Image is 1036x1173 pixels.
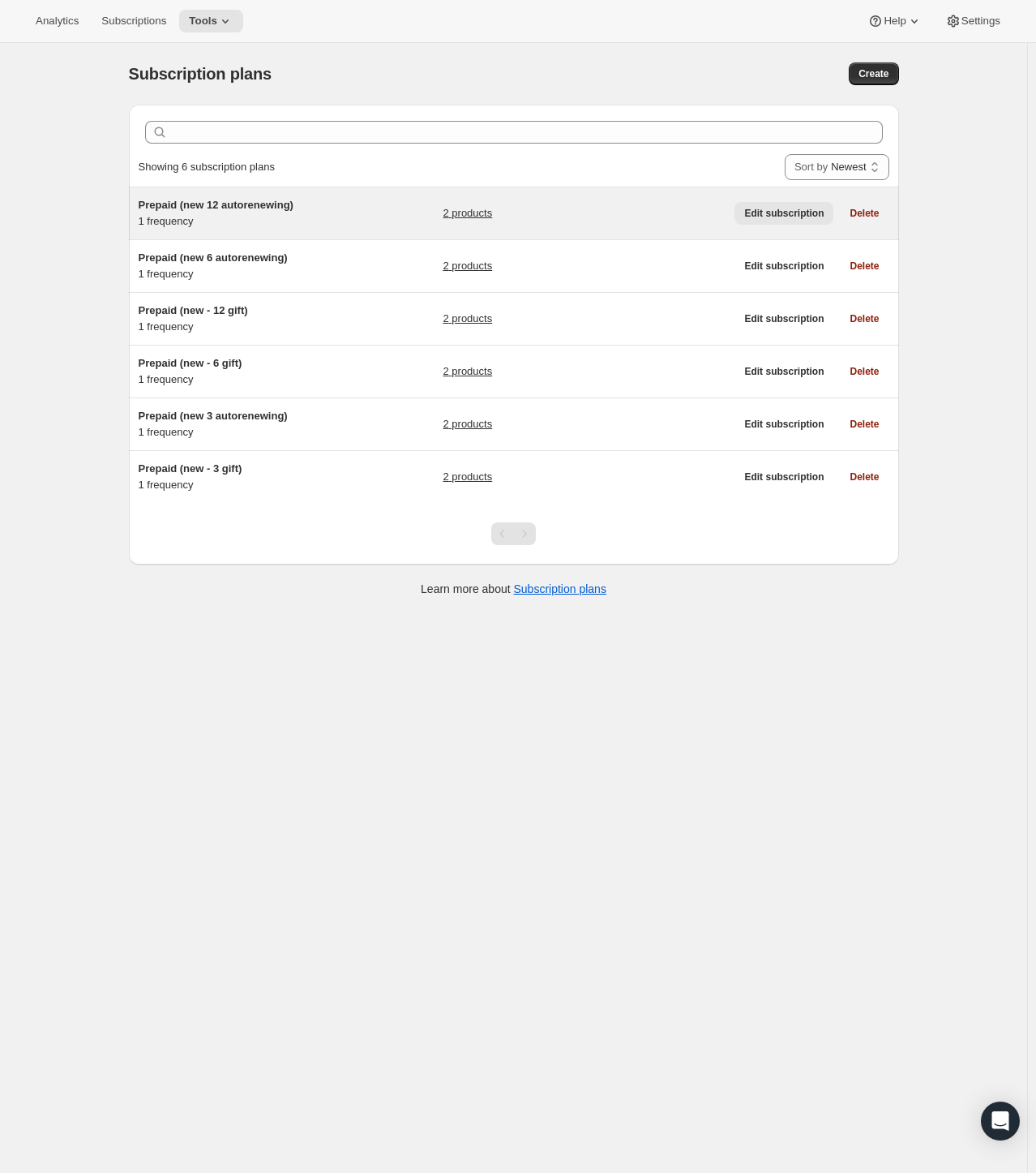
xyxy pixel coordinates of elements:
button: Delete [840,307,888,330]
span: Prepaid (new - 6 gift) [139,357,242,369]
a: 2 products [443,258,492,274]
span: Showing 6 subscription plans [139,161,275,173]
span: Edit subscription [744,365,824,378]
span: Tools [189,15,217,28]
span: Edit subscription [744,207,824,220]
div: 1 frequency [139,408,341,440]
button: Edit subscription [734,413,833,436]
span: Prepaid (new 6 autorenewing) [139,251,288,264]
button: Delete [840,466,888,488]
span: Create [858,67,888,80]
button: Delete [840,202,888,225]
span: Analytics [36,15,79,28]
a: 2 products [443,416,492,432]
span: Prepaid (new - 3 gift) [139,462,242,475]
nav: Pagination [491,522,536,545]
span: Delete [850,260,879,273]
span: Edit subscription [744,470,824,483]
a: 2 products [443,469,492,485]
div: 1 frequency [139,250,341,282]
button: Subscriptions [92,10,176,32]
span: Prepaid (new - 12 gift) [139,304,248,316]
span: Delete [850,365,879,378]
span: Prepaid (new 3 autorenewing) [139,410,288,422]
a: 2 products [443,311,492,327]
button: Delete [840,413,888,436]
p: Learn more about [421,581,606,597]
span: Edit subscription [744,418,824,431]
button: Tools [179,10,243,32]
button: Delete [840,255,888,277]
span: Delete [850,418,879,431]
div: 1 frequency [139,197,341,230]
div: 1 frequency [139,355,341,388]
button: Edit subscription [734,307,833,330]
a: 2 products [443,363,492,380]
div: 1 frequency [139,461,341,493]
span: Delete [850,470,879,483]
a: Subscription plans [514,582,606,595]
button: Edit subscription [734,466,833,488]
button: Settings [935,10,1010,32]
div: 1 frequency [139,303,341,335]
span: Prepaid (new 12 autorenewing) [139,199,293,211]
div: Open Intercom Messenger [981,1102,1020,1141]
button: Help [858,10,931,32]
span: Delete [850,207,879,220]
button: Create [849,62,898,85]
span: Help [884,15,905,28]
button: Edit subscription [734,255,833,277]
span: Settings [961,15,1000,28]
span: Edit subscription [744,260,824,273]
button: Delete [840,360,888,383]
button: Edit subscription [734,202,833,225]
a: 2 products [443,205,492,221]
span: Subscriptions [101,15,166,28]
span: Subscription plans [129,65,272,83]
span: Delete [850,312,879,325]
button: Edit subscription [734,360,833,383]
span: Edit subscription [744,312,824,325]
button: Analytics [26,10,88,32]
